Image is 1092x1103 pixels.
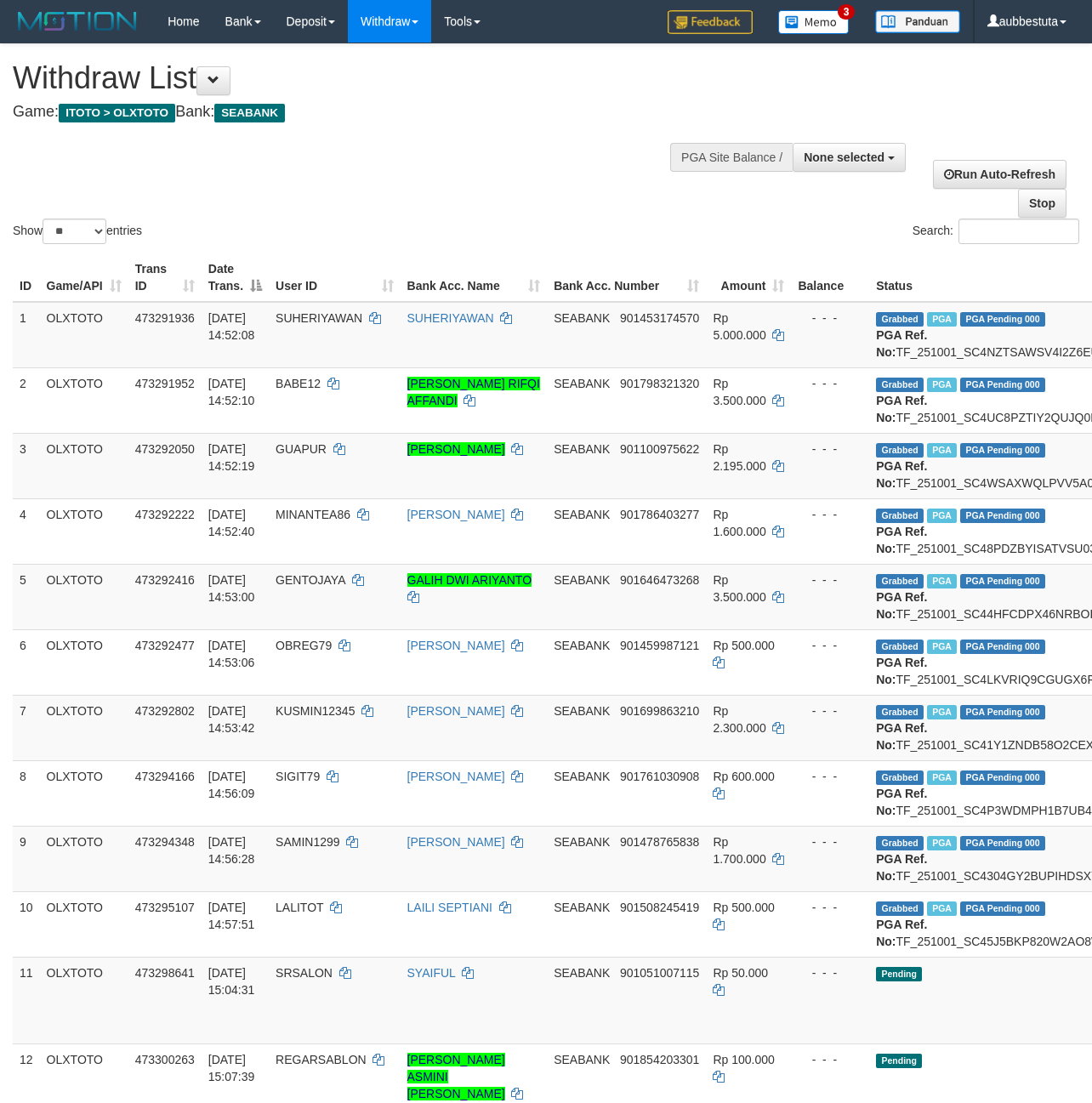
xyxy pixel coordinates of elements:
[401,253,548,302] th: Bank Acc. Name: activate to sort column ascending
[798,1051,862,1068] div: - - -
[713,639,774,652] span: Rp 500.000
[798,310,862,327] div: - - -
[135,1053,195,1066] span: 473300263
[798,768,862,785] div: - - -
[620,835,699,849] span: Copy 901478765838 to clipboard
[933,160,1066,189] a: Run Auto-Refresh
[960,705,1045,719] span: PGA Pending
[135,966,195,980] span: 473298641
[960,378,1045,392] span: PGA Pending
[13,253,40,302] th: ID
[135,311,195,325] span: 473291936
[40,498,128,564] td: OLXTOTO
[40,433,128,498] td: OLXTOTO
[276,966,333,980] span: SRSALON
[208,311,255,342] span: [DATE] 14:52:08
[40,695,128,760] td: OLXTOTO
[876,918,927,948] b: PGA Ref. No:
[407,901,492,914] a: LAILI SEPTIANI
[960,836,1045,850] span: PGA Pending
[876,1054,922,1068] span: Pending
[276,1053,367,1066] span: REGARSABLON
[40,891,128,957] td: OLXTOTO
[706,253,791,302] th: Amount: activate to sort column ascending
[208,966,255,997] span: [DATE] 15:04:31
[276,639,332,652] span: OBREG79
[927,705,957,719] span: Marked by aubbestuta
[407,508,505,521] a: [PERSON_NAME]
[43,219,106,244] select: Showentries
[135,704,195,718] span: 473292802
[791,253,869,302] th: Balance
[276,704,355,718] span: KUSMIN12345
[927,312,957,327] span: Marked by aubbestuta
[59,104,175,122] span: ITOTO > OLXTOTO
[407,377,540,407] a: [PERSON_NAME] RIFQI AFFANDI
[927,574,957,588] span: Marked by aubbestuta
[960,901,1045,916] span: PGA Pending
[620,966,699,980] span: Copy 901051007115 to clipboard
[135,573,195,587] span: 473292416
[407,311,494,325] a: SUHERIYAWAN
[276,377,321,390] span: BABE12
[13,498,40,564] td: 4
[554,442,610,456] span: SEABANK
[407,639,505,652] a: [PERSON_NAME]
[554,901,610,914] span: SEABANK
[960,443,1045,458] span: PGA Pending
[276,508,350,521] span: MINANTEA86
[135,770,195,783] span: 473294166
[793,143,906,172] button: None selected
[554,770,610,783] span: SEABANK
[40,760,128,826] td: OLXTOTO
[135,508,195,521] span: 473292222
[713,704,765,735] span: Rp 2.300.000
[876,378,924,392] span: Grabbed
[276,442,327,456] span: GUAPUR
[13,302,40,368] td: 1
[135,442,195,456] span: 473292050
[128,253,202,302] th: Trans ID: activate to sort column ascending
[547,253,706,302] th: Bank Acc. Number: activate to sort column ascending
[876,852,927,883] b: PGA Ref. No:
[713,1053,774,1066] span: Rp 100.000
[798,702,862,719] div: - - -
[13,760,40,826] td: 8
[407,770,505,783] a: [PERSON_NAME]
[135,901,195,914] span: 473295107
[875,10,960,33] img: panduan.png
[960,312,1045,327] span: PGA Pending
[804,151,884,164] span: None selected
[798,637,862,654] div: - - -
[876,312,924,327] span: Grabbed
[876,836,924,850] span: Grabbed
[208,835,255,866] span: [DATE] 14:56:28
[554,704,610,718] span: SEABANK
[208,508,255,538] span: [DATE] 14:52:40
[713,770,774,783] span: Rp 600.000
[407,573,532,587] a: GALIH DWI ARIYANTO
[407,966,456,980] a: SYAIFUL
[40,253,128,302] th: Game/API: activate to sort column ascending
[276,835,339,849] span: SAMIN1299
[960,770,1045,785] span: PGA Pending
[960,574,1045,588] span: PGA Pending
[214,104,285,122] span: SEABANK
[620,377,699,390] span: Copy 901798321320 to clipboard
[13,61,711,95] h1: Withdraw List
[713,377,765,407] span: Rp 3.500.000
[40,564,128,629] td: OLXTOTO
[876,656,927,686] b: PGA Ref. No:
[876,787,927,817] b: PGA Ref. No:
[620,311,699,325] span: Copy 901453174570 to clipboard
[668,10,753,34] img: Feedback.jpg
[876,394,927,424] b: PGA Ref. No:
[13,433,40,498] td: 3
[554,508,610,521] span: SEABANK
[876,328,927,359] b: PGA Ref. No:
[202,253,269,302] th: Date Trans.: activate to sort column descending
[135,835,195,849] span: 473294348
[927,443,957,458] span: Marked by aubbestuta
[13,695,40,760] td: 7
[798,375,862,392] div: - - -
